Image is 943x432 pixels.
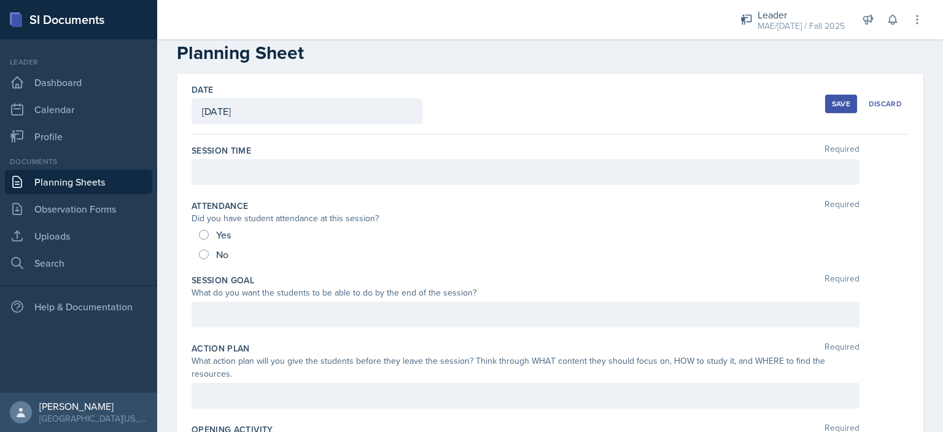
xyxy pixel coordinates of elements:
h2: Planning Sheet [177,42,923,64]
label: Session Time [192,144,251,157]
span: No [216,248,228,261]
div: Did you have student attendance at this session? [192,212,860,225]
div: [PERSON_NAME] [39,400,147,412]
a: Search [5,251,152,275]
label: Date [192,84,213,96]
span: Required [825,144,860,157]
div: MAE/[DATE] / Fall 2025 [758,20,845,33]
div: [GEOGRAPHIC_DATA][US_STATE] in [GEOGRAPHIC_DATA] [39,412,147,425]
a: Calendar [5,97,152,122]
span: Required [825,274,860,286]
button: Save [825,95,857,113]
label: Session Goal [192,274,254,286]
label: Attendance [192,200,249,212]
div: What action plan will you give the students before they leave the session? Think through WHAT con... [192,355,860,380]
div: Leader [5,57,152,68]
div: Leader [758,7,845,22]
button: Discard [862,95,909,113]
div: Help & Documentation [5,294,152,319]
span: Required [825,342,860,355]
a: Uploads [5,224,152,248]
a: Dashboard [5,70,152,95]
span: Yes [216,229,231,241]
div: Documents [5,156,152,167]
div: Discard [869,99,902,109]
span: Required [825,200,860,212]
a: Profile [5,124,152,149]
div: What do you want the students to be able to do by the end of the session? [192,286,860,299]
a: Observation Forms [5,197,152,221]
div: Save [832,99,850,109]
label: Action Plan [192,342,250,355]
a: Planning Sheets [5,170,152,194]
